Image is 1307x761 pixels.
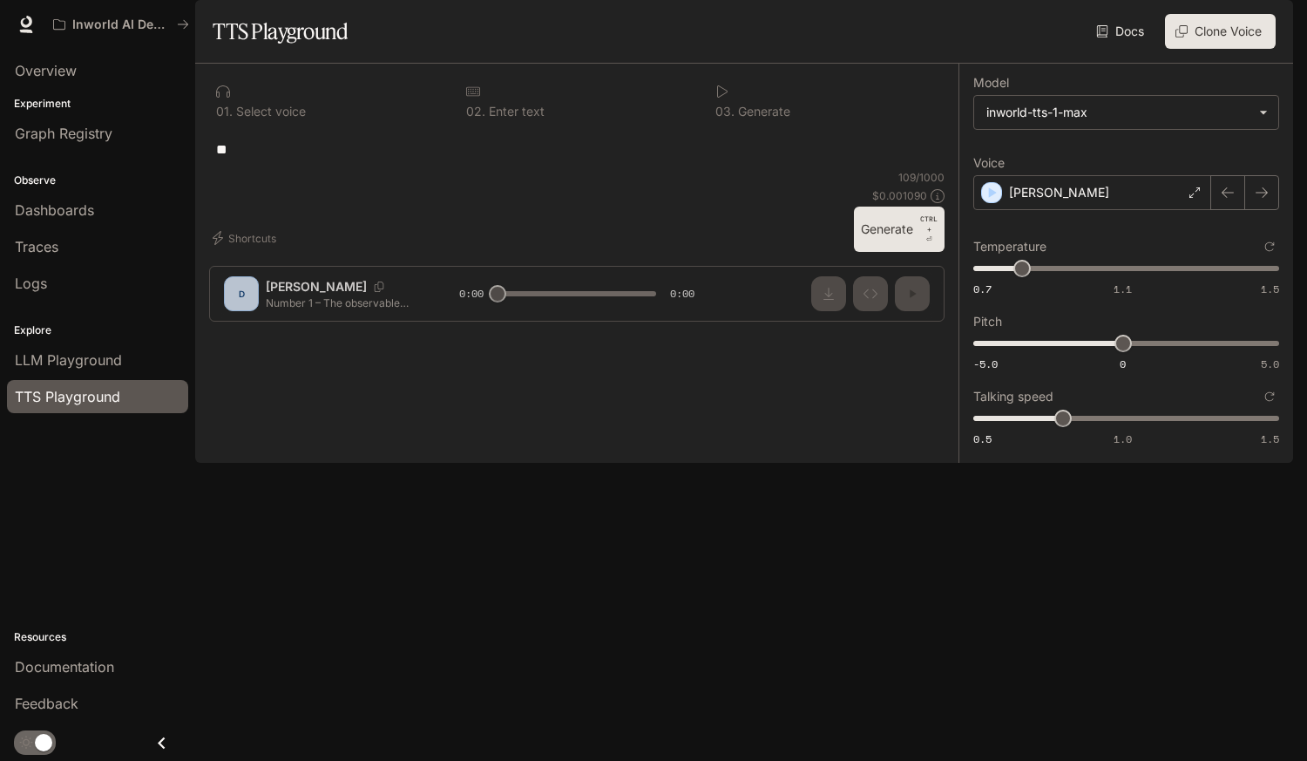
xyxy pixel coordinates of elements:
[209,224,283,252] button: Shortcuts
[466,105,485,118] p: 0 2 .
[1093,14,1151,49] a: Docs
[973,241,1046,253] p: Temperature
[973,77,1009,89] p: Model
[1260,237,1279,256] button: Reset to default
[973,282,992,296] span: 0.7
[973,316,1002,328] p: Pitch
[920,214,938,245] p: ⏎
[973,391,1053,403] p: Talking speed
[1261,357,1279,371] span: 5.0
[735,105,790,118] p: Generate
[898,170,945,185] p: 109 / 1000
[973,357,998,371] span: -5.0
[1165,14,1276,49] button: Clone Voice
[920,214,938,234] p: CTRL +
[986,104,1250,121] div: inworld-tts-1-max
[216,105,233,118] p: 0 1 .
[973,431,992,446] span: 0.5
[1009,184,1109,201] p: [PERSON_NAME]
[45,7,197,42] button: All workspaces
[854,207,945,252] button: GenerateCTRL +⏎
[973,157,1005,169] p: Voice
[1261,431,1279,446] span: 1.5
[1261,282,1279,296] span: 1.5
[1120,357,1126,371] span: 0
[1114,282,1132,296] span: 1.1
[233,105,306,118] p: Select voice
[1260,387,1279,406] button: Reset to default
[872,188,927,203] p: $ 0.001090
[974,96,1278,129] div: inworld-tts-1-max
[485,105,545,118] p: Enter text
[1114,431,1132,446] span: 1.0
[213,14,348,49] h1: TTS Playground
[715,105,735,118] p: 0 3 .
[72,17,170,32] p: Inworld AI Demos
